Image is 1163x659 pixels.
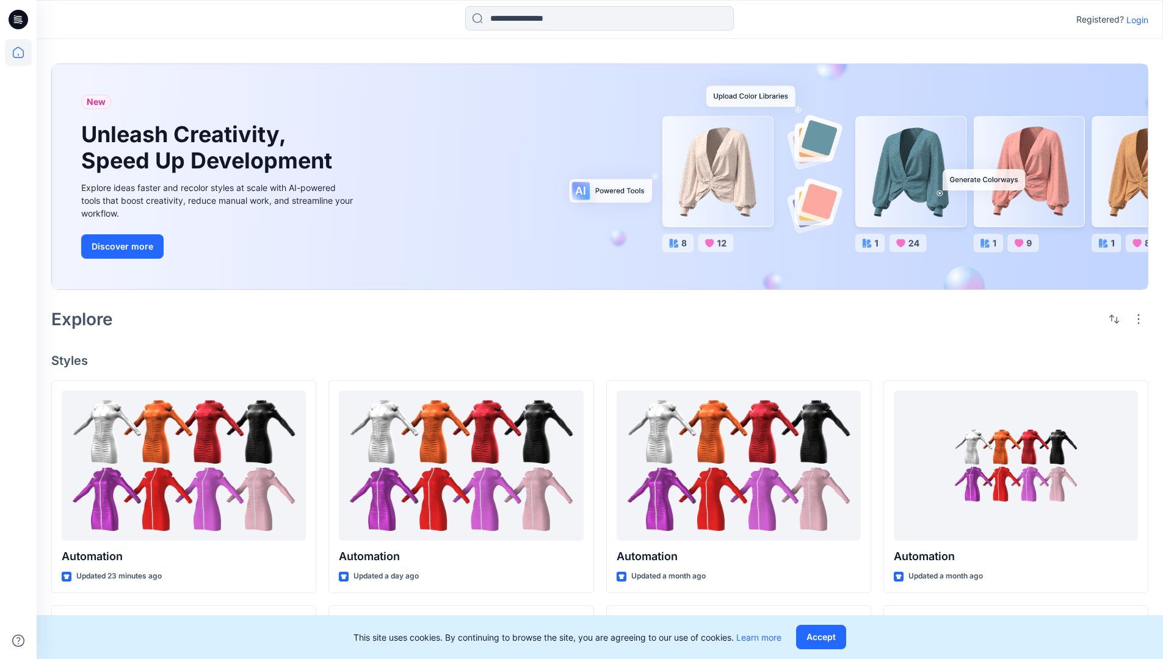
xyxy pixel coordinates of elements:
[87,95,106,109] span: New
[81,234,164,259] button: Discover more
[617,391,861,541] a: Automation
[51,353,1148,368] h4: Styles
[51,309,113,329] h2: Explore
[353,631,781,644] p: This site uses cookies. By continuing to browse the site, you are agreeing to our use of cookies.
[62,548,306,565] p: Automation
[1126,13,1148,26] p: Login
[736,632,781,643] a: Learn more
[894,391,1138,541] a: Automation
[81,121,338,174] h1: Unleash Creativity, Speed Up Development
[62,391,306,541] a: Automation
[894,548,1138,565] p: Automation
[631,570,706,583] p: Updated a month ago
[81,181,356,220] div: Explore ideas faster and recolor styles at scale with AI-powered tools that boost creativity, red...
[1076,12,1124,27] p: Registered?
[796,625,846,649] button: Accept
[908,570,983,583] p: Updated a month ago
[339,548,583,565] p: Automation
[81,234,356,259] a: Discover more
[353,570,419,583] p: Updated a day ago
[617,548,861,565] p: Automation
[339,391,583,541] a: Automation
[76,570,162,583] p: Updated 23 minutes ago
